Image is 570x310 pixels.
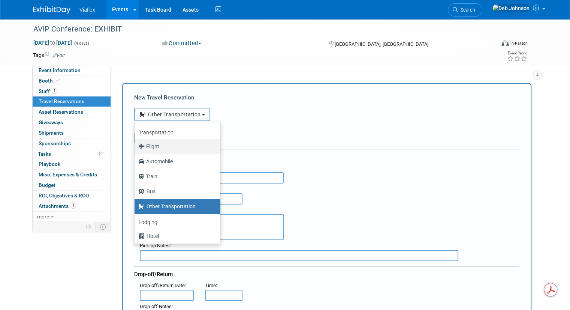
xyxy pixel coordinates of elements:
[458,7,475,13] span: Search
[138,230,213,242] label: Hotel
[39,88,57,94] span: Staff
[33,212,111,222] a: more
[33,107,111,117] a: Asset Reservations
[39,67,81,73] span: Event Information
[39,140,71,146] span: Sponsorships
[39,172,97,178] span: Misc. Expenses & Credits
[139,129,174,135] b: Transportation
[501,40,509,46] img: Format-Inperson.png
[134,93,519,102] div: New Travel Reservation
[140,304,173,309] small: :
[33,96,111,107] a: Travel Reservations
[39,182,55,188] span: Budget
[205,283,217,288] small: :
[39,161,60,167] span: Playbook
[39,109,83,115] span: Asset Reservations
[49,40,56,46] span: to
[96,222,111,232] td: Toggle Event Tabs
[56,78,60,83] i: Booth reservation complete
[140,243,171,248] small: :
[33,86,111,96] a: Staff1
[138,140,213,152] label: Flight
[33,191,111,201] a: ROI, Objectives & ROO
[140,304,172,309] span: Drop-off Notes
[33,201,111,211] a: Attachments1
[335,41,428,47] span: [GEOGRAPHIC_DATA], [GEOGRAPHIC_DATA]
[33,170,111,180] a: Misc. Expenses & Credits
[33,149,111,159] a: Tasks
[39,78,61,84] span: Booth
[455,39,528,50] div: Event Format
[33,76,111,86] a: Booth
[33,159,111,169] a: Playbook
[139,111,201,117] span: Other Transportation
[135,124,220,139] a: Transportation
[52,53,65,58] a: Edit
[134,108,210,121] button: Other Transportation
[138,200,213,212] label: Other Transportation
[138,155,213,167] label: Automobile
[135,214,220,229] a: Lodging
[140,283,186,288] small: :
[33,180,111,190] a: Budget
[33,65,111,75] a: Event Information
[52,88,57,94] span: 1
[492,4,530,12] img: Deb Johnson
[73,41,89,46] span: (4 days)
[33,117,111,128] a: Giveaways
[33,128,111,138] a: Shipments
[79,7,95,13] span: Viaflex
[205,283,216,288] span: Time
[448,3,482,17] a: Search
[160,39,204,47] button: Committed
[4,3,374,11] body: Rich Text Area. Press ALT-0 for help.
[138,170,213,182] label: Train
[39,119,63,125] span: Giveaways
[33,6,70,14] img: ExhibitDay
[38,151,51,157] span: Tasks
[134,121,519,132] div: Booking Confirmation Number:
[507,51,527,55] div: Event Rating
[70,203,76,209] span: 1
[139,219,157,225] b: Lodging
[510,41,528,46] div: In-Person
[39,98,84,104] span: Travel Reservations
[33,138,111,149] a: Sponsorships
[140,243,170,248] span: Pick-up Notes
[39,130,64,136] span: Shipments
[39,203,76,209] span: Attachments
[39,193,89,199] span: ROI, Objectives & ROO
[140,283,185,288] span: Drop-off/Return Date
[37,214,49,220] span: more
[31,23,486,36] div: AVIP Conference: EXHIBIT
[138,185,213,197] label: Bus
[134,271,173,278] span: Drop-off/Return
[82,222,96,232] td: Personalize Event Tab Strip
[33,39,72,46] span: [DATE] [DATE]
[33,51,65,59] td: Tags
